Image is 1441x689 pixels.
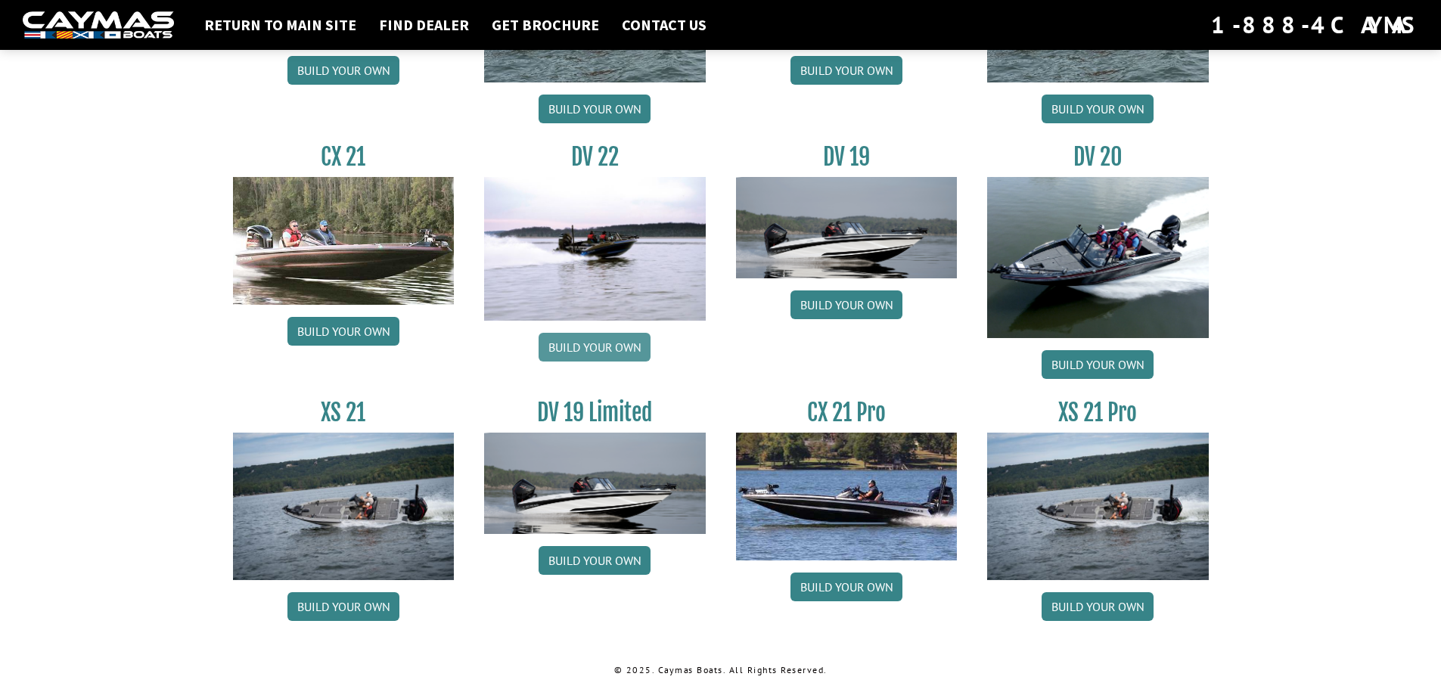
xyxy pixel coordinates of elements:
div: 1-888-4CAYMAS [1211,8,1418,42]
img: DV_20_from_website_for_caymas_connect.png [987,177,1209,338]
h3: CX 21 Pro [736,399,958,427]
img: dv-19-ban_from_website_for_caymas_connect.png [484,433,706,534]
a: Build your own [1042,350,1154,379]
a: Build your own [790,56,902,85]
a: Build your own [1042,592,1154,621]
img: XS_21_thumbnail.jpg [233,433,455,580]
h3: DV 19 [736,143,958,171]
h3: DV 20 [987,143,1209,171]
img: white-logo-c9c8dbefe5ff5ceceb0f0178aa75bf4bb51f6bca0971e226c86eb53dfe498488.png [23,11,174,39]
h3: XS 21 Pro [987,399,1209,427]
h3: CX 21 [233,143,455,171]
h3: DV 19 Limited [484,399,706,427]
a: Build your own [287,56,399,85]
img: CX21_thumb.jpg [233,177,455,304]
img: DV22_original_motor_cropped_for_caymas_connect.jpg [484,177,706,321]
a: Find Dealer [371,15,477,35]
p: © 2025. Caymas Boats. All Rights Reserved. [233,663,1209,677]
h3: DV 22 [484,143,706,171]
a: Build your own [790,290,902,319]
a: Get Brochure [484,15,607,35]
a: Contact Us [614,15,714,35]
a: Build your own [539,95,651,123]
a: Build your own [287,317,399,346]
a: Build your own [539,546,651,575]
img: dv-19-ban_from_website_for_caymas_connect.png [736,177,958,278]
a: Return to main site [197,15,364,35]
img: XS_21_thumbnail.jpg [987,433,1209,580]
a: Build your own [539,333,651,362]
a: Build your own [1042,95,1154,123]
h3: XS 21 [233,399,455,427]
a: Build your own [790,573,902,601]
a: Build your own [287,592,399,621]
img: CX-21Pro_thumbnail.jpg [736,433,958,560]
